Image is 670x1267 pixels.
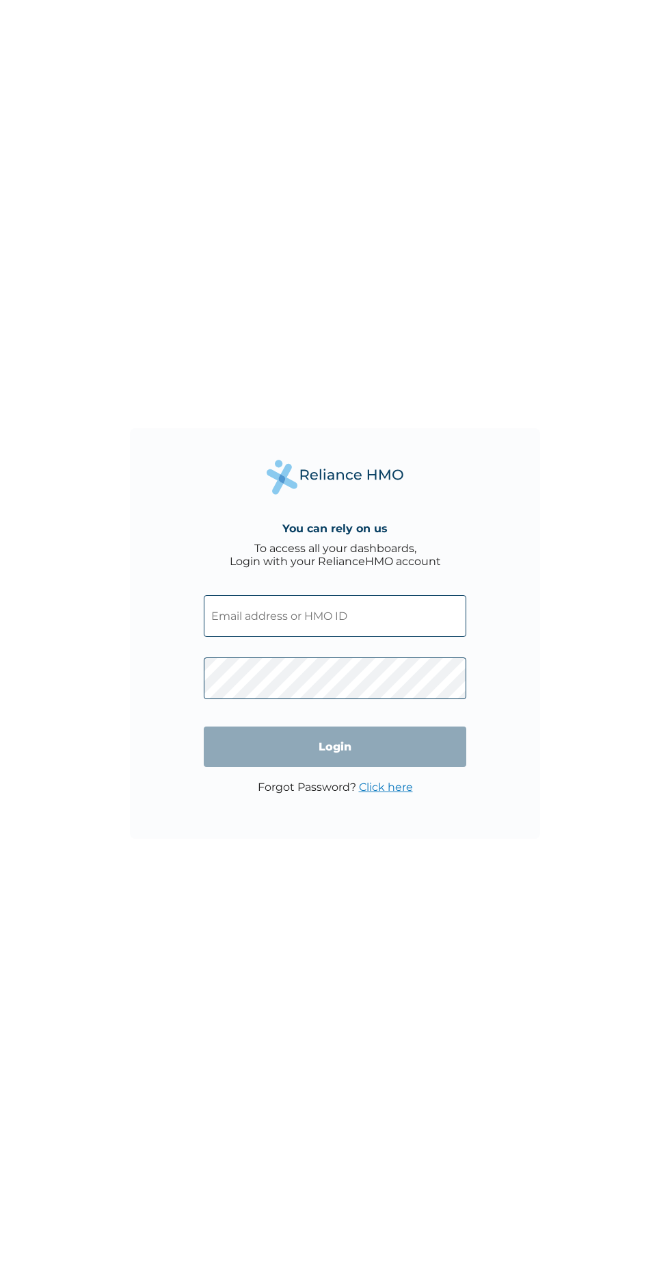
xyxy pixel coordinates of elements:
[267,460,403,495] img: Reliance Health's Logo
[204,595,466,637] input: Email address or HMO ID
[258,781,413,794] p: Forgot Password?
[282,522,388,535] h4: You can rely on us
[204,727,466,767] input: Login
[230,542,441,568] div: To access all your dashboards, Login with your RelianceHMO account
[359,781,413,794] a: Click here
